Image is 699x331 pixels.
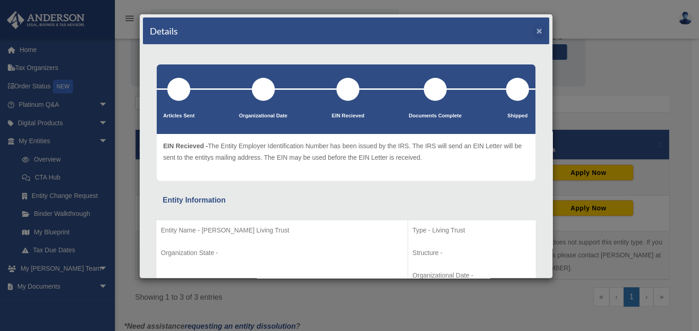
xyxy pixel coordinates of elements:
[163,142,208,150] span: EIN Recieved -
[413,247,531,259] p: Structure -
[163,111,194,121] p: Articles Sent
[150,24,178,37] h4: Details
[506,111,529,121] p: Shipped
[536,26,542,35] button: ×
[163,140,529,163] p: The Entity Employer Identification Number has been issued by the IRS. The IRS will send an EIN Le...
[161,247,403,259] p: Organization State -
[163,194,529,207] div: Entity Information
[413,270,531,281] p: Organizational Date -
[161,225,403,236] p: Entity Name - [PERSON_NAME] Living Trust
[239,111,287,121] p: Organizational Date
[332,111,364,121] p: EIN Recieved
[409,111,461,121] p: Documents Complete
[413,225,531,236] p: Type - Living Trust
